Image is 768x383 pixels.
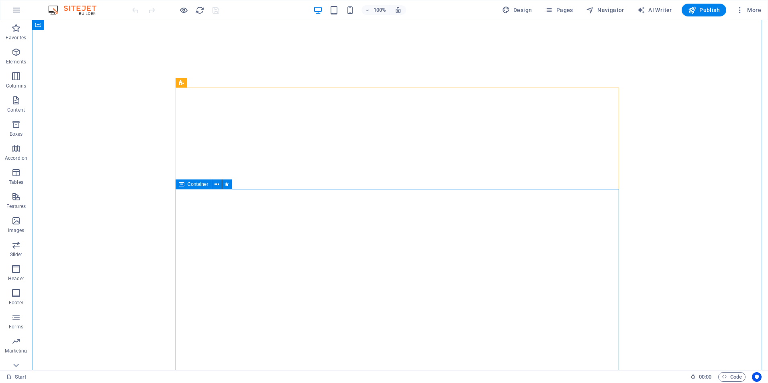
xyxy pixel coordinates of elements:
p: Content [7,107,25,113]
span: Design [502,6,532,14]
button: Usercentrics [752,372,762,382]
img: Editor Logo [46,5,106,15]
button: Navigator [583,4,627,16]
span: AI Writer [637,6,672,14]
p: Header [8,275,24,282]
i: Reload page [195,6,204,15]
p: Elements [6,59,27,65]
p: Features [6,203,26,210]
p: Images [8,227,25,234]
span: Container [188,182,208,187]
h6: 100% [374,5,386,15]
p: Tables [9,179,23,185]
p: Marketing [5,348,27,354]
span: : [705,374,706,380]
p: Columns [6,83,26,89]
button: reload [195,5,204,15]
p: Favorites [6,35,26,41]
span: Code [722,372,742,382]
p: Forms [9,324,23,330]
button: Code [718,372,746,382]
button: Click here to leave preview mode and continue editing [179,5,188,15]
span: More [736,6,761,14]
button: Pages [541,4,576,16]
button: AI Writer [634,4,675,16]
span: Publish [688,6,720,14]
span: 00 00 [699,372,711,382]
button: Design [499,4,535,16]
button: More [733,4,764,16]
button: 100% [362,5,390,15]
span: Pages [545,6,573,14]
p: Accordion [5,155,27,161]
p: Boxes [10,131,23,137]
button: Publish [682,4,726,16]
a: Click to cancel selection. Double-click to open Pages [6,372,27,382]
h6: Session time [690,372,712,382]
p: Footer [9,299,23,306]
p: Slider [10,251,22,258]
span: Navigator [586,6,624,14]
